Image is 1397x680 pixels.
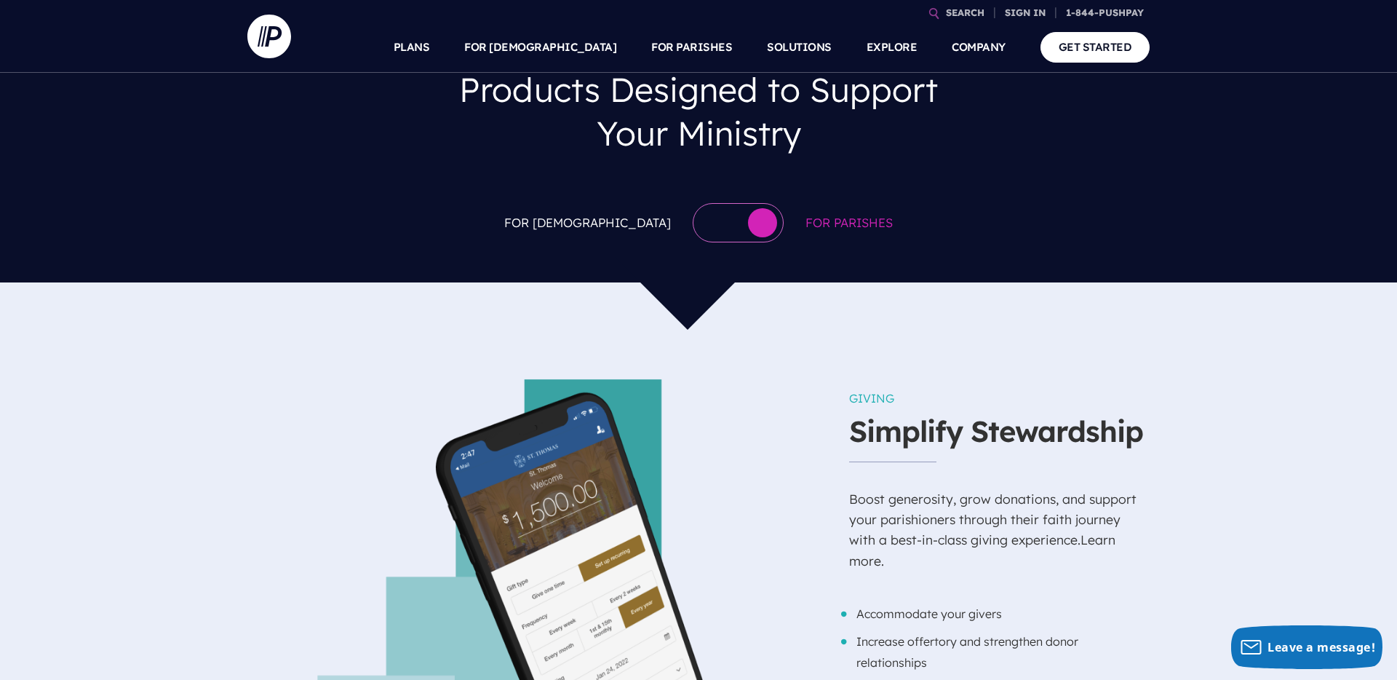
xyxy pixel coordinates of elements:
a: FOR PARISHES [651,22,732,73]
a: SOLUTIONS [767,22,832,73]
h6: GIVING [849,384,1150,412]
span: Leave a message! [1267,639,1375,655]
a: Learn more. [849,531,1115,568]
span: For [DEMOGRAPHIC_DATA] [504,212,671,234]
h3: Simplify Stewardship [849,412,1150,462]
a: EXPLORE [867,22,918,73]
a: COMPANY [952,22,1006,73]
p: Boost generosity, grow donations, and support your parishioners through their faith journey with ... [849,474,1150,596]
a: PLANS [394,22,430,73]
li: Increase offertory and strengthen donor relationships [849,624,1150,673]
a: GET STARTED [1040,32,1150,62]
span: For Parishes [805,212,893,234]
a: FOR [DEMOGRAPHIC_DATA] [464,22,616,73]
h3: Products Designed to Support Your Ministry [426,56,971,166]
li: Accommodate your givers [849,596,1150,625]
button: Leave a message! [1231,625,1382,669]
